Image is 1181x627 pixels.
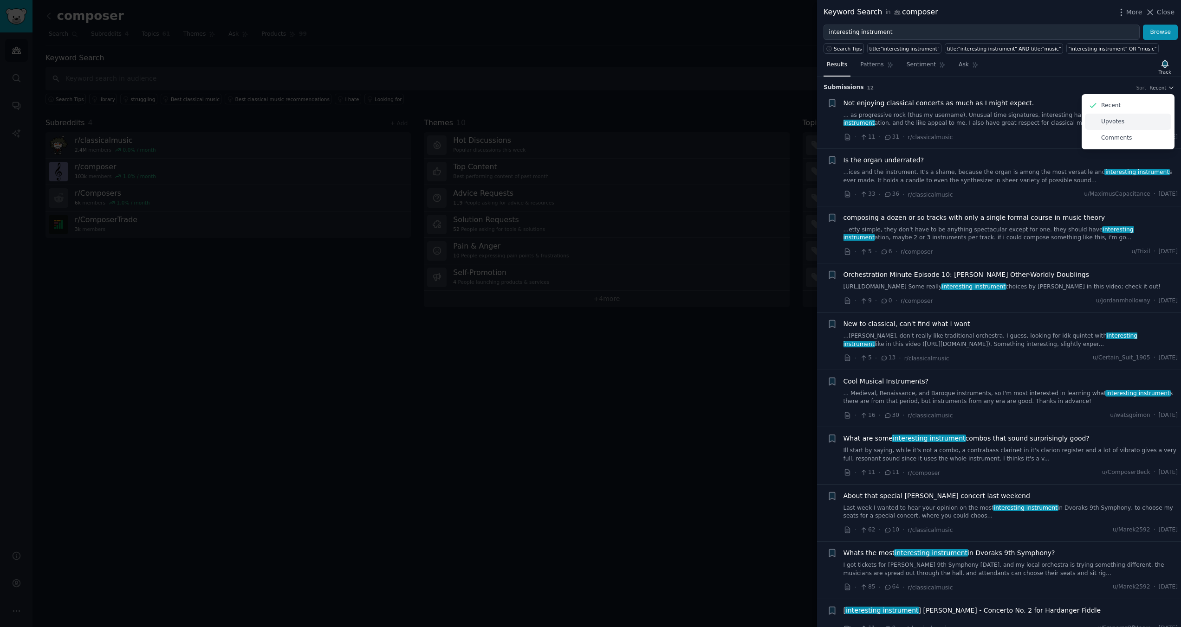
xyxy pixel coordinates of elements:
a: Orchestration Minute Episode 10: [PERSON_NAME] Other-Worldly Doublings [844,270,1089,280]
span: interesting instrument [1105,390,1171,397]
span: r/classicalmusic [908,527,953,533]
span: 12 [867,85,874,90]
span: interesting instrument [892,435,966,442]
span: 31 [884,133,899,141]
span: r/classicalmusic [908,412,953,419]
span: [DATE] [1159,354,1178,362]
span: r/composer [901,249,933,255]
span: · [1154,583,1155,591]
span: 11 [860,133,875,141]
span: 62 [860,526,875,534]
span: · [899,353,901,363]
a: Patterns [857,58,896,77]
span: · [875,296,877,306]
a: What are someinteresting instrumentcombos that sound surprisingly good? [844,434,1090,443]
span: [DATE] [1159,190,1178,198]
span: · [879,582,881,592]
span: · [855,296,857,306]
a: Is the organ underrated? [844,155,924,165]
span: Results [827,61,847,69]
span: What are some combos that sound surprisingly good? [844,434,1090,443]
span: 13 [880,354,895,362]
span: · [879,468,881,478]
button: Track [1155,57,1175,77]
a: Ill start by saying, while it's not a combo, a contrabass clarinet in it's clarion register and a... [844,447,1178,463]
span: · [1154,248,1155,256]
a: ...ices and the instrument. It's a shame, because the organ is among the most versatile andintere... [844,168,1178,185]
span: Whats the most in Dvoraks 9th Symphony? [844,548,1055,558]
div: Track [1159,69,1171,75]
span: More [1126,7,1142,17]
span: · [855,132,857,142]
span: Search Tips [834,45,862,52]
span: 10 [884,526,899,534]
span: 85 [860,583,875,591]
span: r/classicalmusic [904,355,949,362]
span: u/Trixil [1132,248,1150,256]
span: r/composer [901,298,933,304]
span: · [855,468,857,478]
span: 33 [860,190,875,198]
span: · [1154,526,1155,534]
span: · [855,190,857,199]
a: composing a dozen or so tracks with only a single formal course in music theory [844,213,1105,223]
span: · [1154,354,1155,362]
span: · [902,410,904,420]
span: [DATE] [1159,411,1178,420]
span: r/classicalmusic [908,584,953,591]
span: interesting instrument [844,333,1138,347]
span: Patterns [860,61,883,69]
span: u/ComposerBeck [1102,468,1150,477]
a: Whats the mostinteresting instrumentin Dvoraks 9th Symphony? [844,548,1055,558]
div: title:"interesting instrument" AND title:"music" [947,45,1061,52]
span: [DATE] [1159,297,1178,305]
span: · [855,410,857,420]
span: [ ] [PERSON_NAME] - Concerto No. 2 for Hardanger Fiddle [844,606,1101,615]
a: Cool Musical Instruments? [844,377,929,386]
a: ...[PERSON_NAME], don't really like traditional orchestra, I guess, looking for idk quintet withi... [844,332,1178,348]
button: Search Tips [824,43,864,54]
div: title:"interesting instrument" [870,45,940,52]
span: Submission s [824,83,864,92]
span: u/Marek2592 [1113,526,1150,534]
span: · [875,247,877,256]
span: in [885,8,890,17]
span: · [855,582,857,592]
span: · [902,132,904,142]
span: · [1154,411,1155,420]
a: Sentiment [903,58,949,77]
span: · [902,190,904,199]
a: Results [824,58,850,77]
span: · [902,525,904,535]
span: · [855,247,857,256]
span: · [875,353,877,363]
span: 64 [884,583,899,591]
input: Try a keyword related to your business [824,25,1140,40]
span: · [855,353,857,363]
span: · [895,296,897,306]
p: Comments [1101,134,1132,142]
span: 11 [860,468,875,477]
p: Recent [1101,102,1121,110]
span: · [895,247,897,256]
span: r/composer [908,470,941,476]
a: ...etty simple, they don't have to be anything spectacular except for one. they should haveintere... [844,226,1178,242]
a: Ask [955,58,982,77]
a: I got tickets for [PERSON_NAME] 9th Symphony [DATE], and my local orchestra is trying something d... [844,561,1178,577]
span: · [902,582,904,592]
span: · [902,468,904,478]
span: 36 [884,190,899,198]
button: Recent [1149,84,1175,91]
span: · [1154,190,1155,198]
span: [DATE] [1159,248,1178,256]
a: Last week I wanted to hear your opinion on the mostinteresting instrumentin Dvoraks 9th Symphony,... [844,504,1178,520]
span: 6 [880,248,892,256]
span: · [879,190,881,199]
a: About that special [PERSON_NAME] concert last weekend [844,491,1030,501]
span: interesting instrument [845,607,919,614]
span: 5 [860,354,871,362]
